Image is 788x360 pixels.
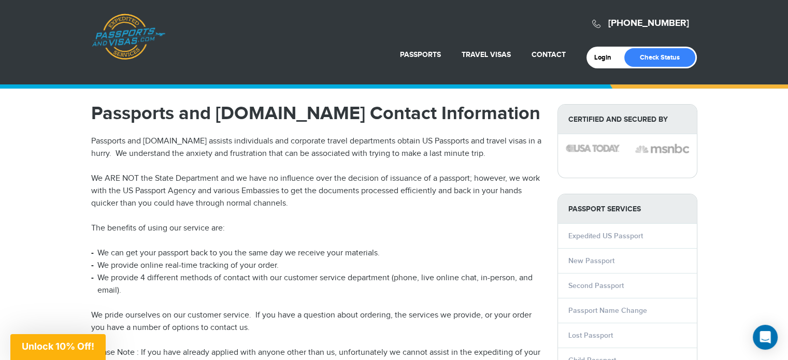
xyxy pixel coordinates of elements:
[91,272,542,297] li: We provide 4 different methods of contact with our customer service department (phone, live onlin...
[558,105,697,134] strong: Certified and Secured by
[400,50,441,59] a: Passports
[91,172,542,210] p: We ARE NOT the State Department and we have no influence over the decision of issuance of a passp...
[594,53,619,62] a: Login
[91,309,542,334] p: We pride ourselves on our customer service. If you have a question about ordering, the services w...
[532,50,566,59] a: Contact
[22,341,94,352] span: Unlock 10% Off!
[91,260,542,272] li: We provide online real-time tracking of your order.
[92,13,165,60] a: Passports & [DOMAIN_NAME]
[568,331,613,340] a: Lost Passport
[568,281,624,290] a: Second Passport
[10,334,106,360] div: Unlock 10% Off!
[91,135,542,160] p: Passports and [DOMAIN_NAME] assists individuals and corporate travel departments obtain US Passpo...
[558,194,697,224] strong: PASSPORT SERVICES
[753,325,778,350] div: Open Intercom Messenger
[624,48,695,67] a: Check Status
[568,232,643,240] a: Expedited US Passport
[568,256,614,265] a: New Passport
[566,145,620,152] img: image description
[568,306,647,315] a: Passport Name Change
[635,142,689,155] img: image description
[91,247,542,260] li: We can get your passport back to you the same day we receive your materials.
[91,222,542,235] p: The benefits of using our service are:
[608,18,689,29] a: [PHONE_NUMBER]
[91,104,542,123] h1: Passports and [DOMAIN_NAME] Contact Information
[462,50,511,59] a: Travel Visas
